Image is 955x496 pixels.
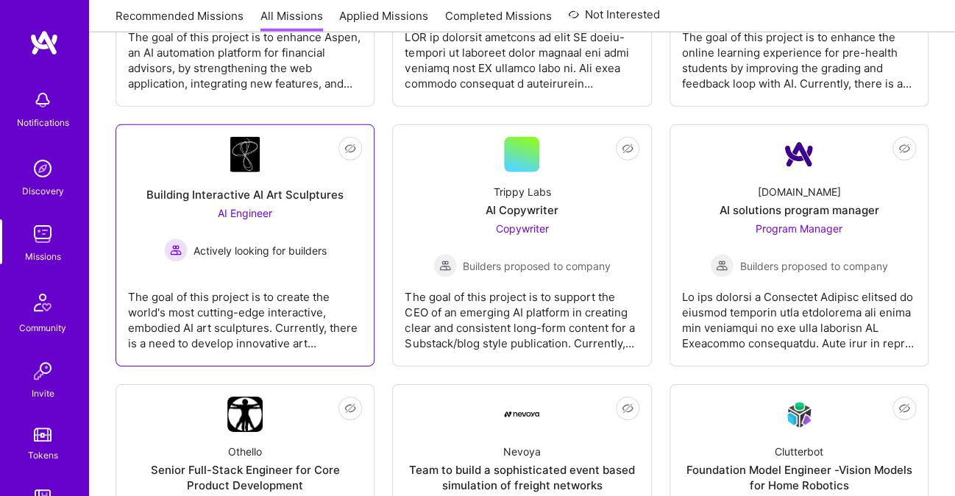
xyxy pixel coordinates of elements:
div: The goal of this project is to create the world's most cutting-edge interactive, embodied AI art ... [128,277,362,351]
a: Recommended Missions [116,8,244,32]
span: Copywriter [495,222,548,235]
div: Missions [25,249,61,264]
a: Company Logo[DOMAIN_NAME]AI solutions program managerProgram Manager Builders proposed to company... [682,137,916,354]
div: Foundation Model Engineer -Vision Models for Home Robotics [682,462,916,493]
img: Builders proposed to company [710,254,734,277]
a: Not Interested [568,6,660,32]
div: Discovery [22,183,64,199]
i: icon EyeClosed [344,143,356,155]
div: Team to build a sophisticated event based simulation of freight networks [405,462,639,493]
img: tokens [34,428,52,442]
a: Completed Missions [445,8,552,32]
span: Builders proposed to company [463,258,611,274]
div: Building Interactive AI Art Sculptures [146,187,344,202]
div: The goal of this project is to support the CEO of an emerging AI platform in creating clear and c... [405,277,639,351]
a: All Missions [260,8,323,32]
div: [DOMAIN_NAME] [757,184,840,199]
img: Company Logo [504,411,539,417]
div: The goal of this project is to enhance Aspen, an AI automation platform for financial advisors, b... [128,18,362,91]
img: Company Logo [227,397,263,432]
div: AI solutions program manager [719,202,878,218]
div: Nevoya [503,444,541,459]
div: Lo ips dolorsi a Consectet Adipisc elitsed do eiusmod temporin utla etdolorema ali enima min veni... [682,277,916,351]
span: Actively looking for builders [194,243,327,258]
img: Company Logo [230,137,260,172]
div: LOR ip dolorsit ametcons ad elit SE doeiu-tempori ut laboreet dolor magnaal eni admi veniamq nost... [405,18,639,91]
div: Clutterbot [775,444,823,459]
img: Company Logo [781,397,817,432]
img: Actively looking for builders [164,238,188,262]
span: AI Engineer [218,207,272,219]
span: Builders proposed to company [739,258,887,274]
div: Notifications [17,115,69,130]
div: Tokens [28,447,58,463]
i: icon EyeClosed [898,403,910,414]
img: discovery [28,154,57,183]
span: Program Manager [756,222,842,235]
a: Trippy LabsAI CopywriterCopywriter Builders proposed to companyBuilders proposed to companyThe go... [405,137,639,354]
i: icon EyeClosed [344,403,356,414]
div: Senior Full-Stack Engineer for Core Product Development [128,462,362,493]
img: Invite [28,356,57,386]
img: Company Logo [781,137,817,172]
i: icon EyeClosed [622,143,633,155]
div: Trippy Labs [493,184,550,199]
a: Applied Missions [339,8,428,32]
div: The goal of this project is to enhance the online learning experience for pre-health students by ... [682,18,916,91]
i: icon EyeClosed [622,403,633,414]
img: teamwork [28,219,57,249]
div: Invite [32,386,54,401]
i: icon EyeClosed [898,143,910,155]
img: Community [25,285,60,320]
img: logo [29,29,59,56]
img: bell [28,85,57,115]
div: AI Copywriter [486,202,558,218]
a: Company LogoBuilding Interactive AI Art SculpturesAI Engineer Actively looking for buildersActive... [128,137,362,354]
div: Community [19,320,66,336]
img: Builders proposed to company [433,254,457,277]
div: Othello [228,444,262,459]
